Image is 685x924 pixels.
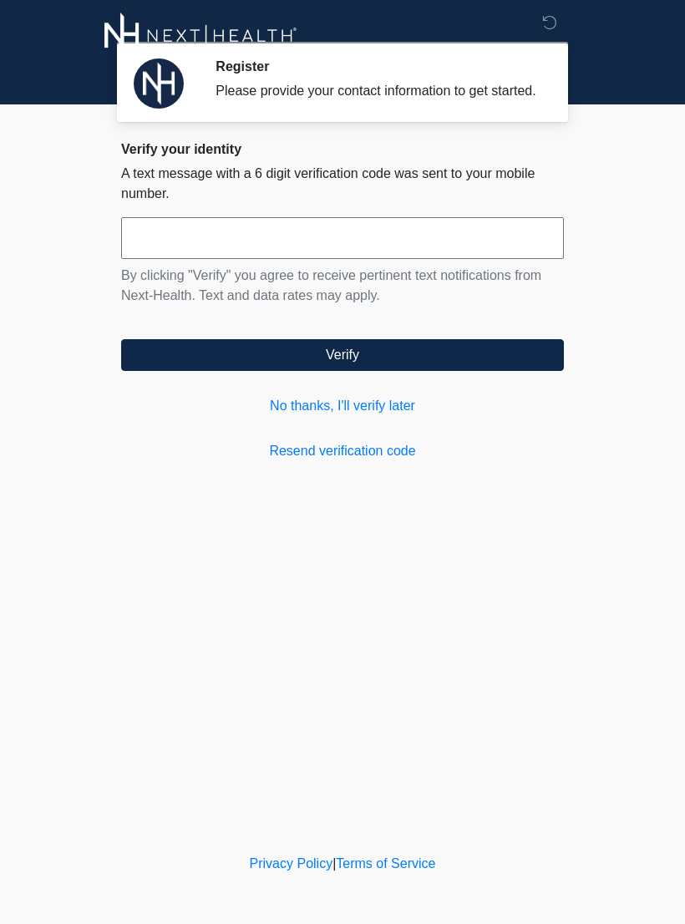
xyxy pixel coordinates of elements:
div: Please provide your contact information to get started. [216,81,539,101]
a: Resend verification code [121,441,564,461]
img: Next-Health Logo [104,13,297,58]
a: Privacy Policy [250,856,333,871]
a: Terms of Service [336,856,435,871]
a: | [332,856,336,871]
h2: Verify your identity [121,141,564,157]
a: No thanks, I'll verify later [121,396,564,416]
img: Agent Avatar [134,58,184,109]
button: Verify [121,339,564,371]
p: By clicking "Verify" you agree to receive pertinent text notifications from Next-Health. Text and... [121,266,564,306]
p: A text message with a 6 digit verification code was sent to your mobile number. [121,164,564,204]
